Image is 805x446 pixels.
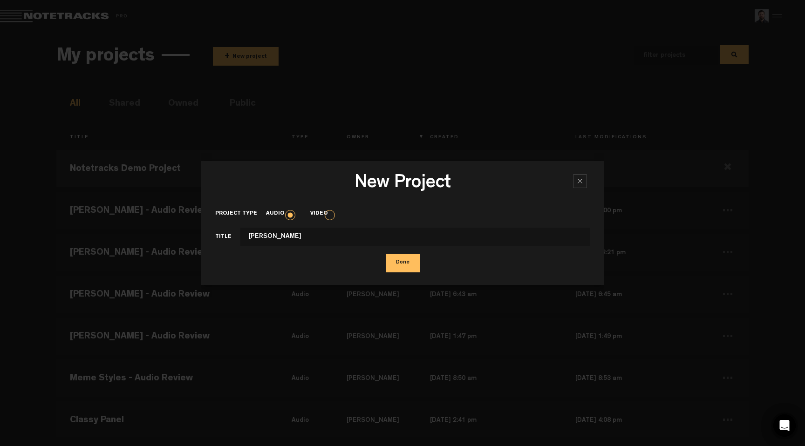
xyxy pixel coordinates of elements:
[215,210,266,218] label: Project type
[240,228,590,246] input: This field cannot contain only space(s)
[773,414,796,437] div: Open Intercom Messenger
[310,210,337,218] label: Video
[215,233,240,244] label: Title
[266,210,293,218] label: Audio
[215,174,590,197] h3: New Project
[386,254,420,272] button: Done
